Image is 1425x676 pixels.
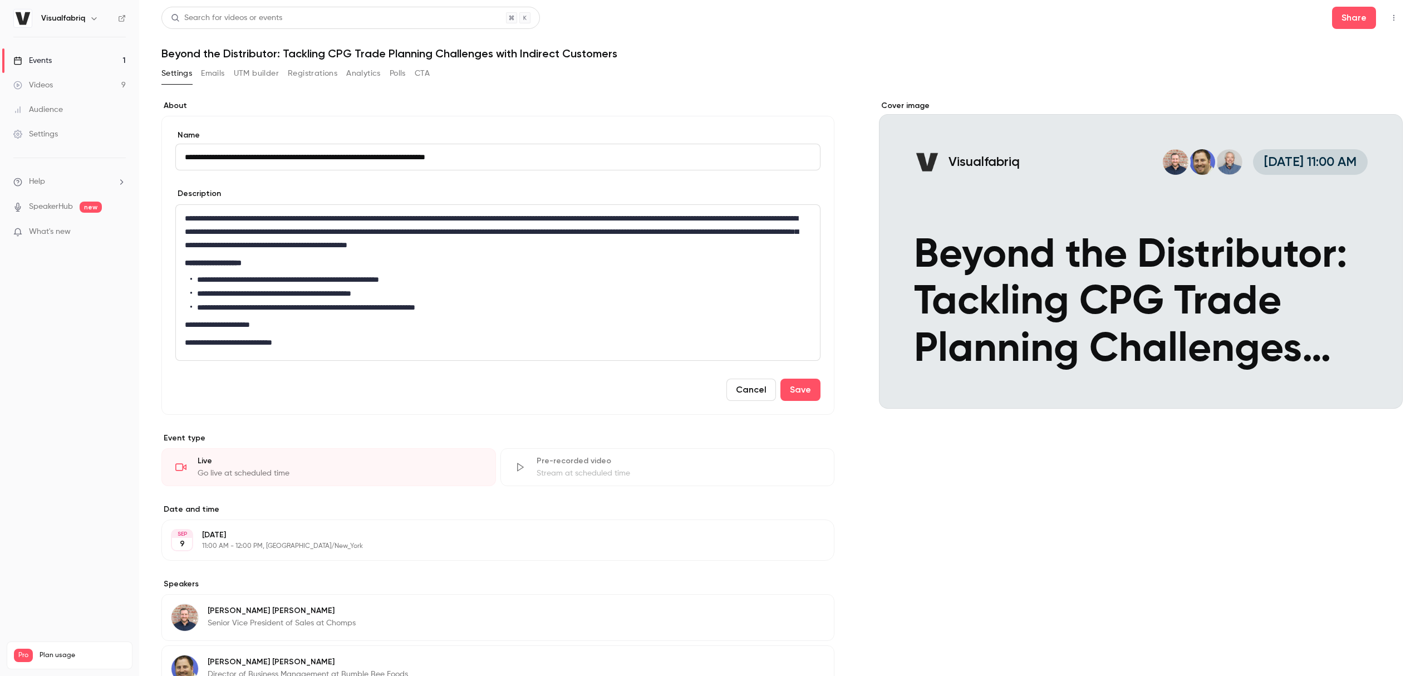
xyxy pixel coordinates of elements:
button: Registrations [288,65,337,82]
div: Matt Meloy[PERSON_NAME] [PERSON_NAME]Senior Vice President of Sales at Chomps [161,594,834,641]
p: 9 [180,538,185,550]
label: Name [175,130,820,141]
span: new [80,202,102,213]
h1: Beyond the Distributor: Tackling CPG Trade Planning Challenges with Indirect Customers [161,47,1403,60]
div: Stream at scheduled time [537,468,821,479]
span: What's new [29,226,71,238]
div: Go live at scheduled time [198,468,482,479]
p: Event type [161,433,834,444]
p: [PERSON_NAME] [PERSON_NAME] [208,657,408,668]
span: Pro [14,649,33,662]
div: editor [176,205,820,360]
img: Matt Meloy [171,604,198,631]
div: Audience [13,104,63,115]
button: UTM builder [234,65,279,82]
div: Videos [13,80,53,91]
div: Search for videos or events [171,12,282,24]
a: SpeakerHub [29,201,73,213]
button: Settings [161,65,192,82]
label: About [161,100,834,111]
label: Date and time [161,504,834,515]
p: Senior Vice President of Sales at Chomps [208,618,356,629]
label: Description [175,188,221,199]
button: Emails [201,65,224,82]
img: Visualfabriq [14,9,32,27]
button: Polls [390,65,406,82]
h6: Visualfabriq [41,13,85,24]
span: Help [29,176,45,188]
p: 11:00 AM - 12:00 PM, [GEOGRAPHIC_DATA]/New_York [202,542,775,551]
span: Plan usage [40,651,125,660]
p: [PERSON_NAME] [PERSON_NAME] [208,605,356,616]
li: help-dropdown-opener [13,176,126,188]
p: [DATE] [202,530,775,541]
p: Videos [14,662,35,672]
button: Edit [784,655,825,673]
div: Live [198,455,482,467]
button: Analytics [346,65,381,82]
section: Cover image [879,100,1403,409]
label: Speakers [161,579,834,590]
div: Pre-recorded video [537,455,821,467]
div: SEP [172,530,192,538]
div: Pre-recorded videoStream at scheduled time [500,448,835,486]
p: / 150 [106,662,125,672]
button: Save [780,379,820,401]
div: Settings [13,129,58,140]
section: description [175,204,820,361]
button: Share [1332,7,1376,29]
label: Cover image [879,100,1403,111]
button: Beyond the Distributor: Tackling CPG Trade Planning Challenges with Indirect CustomersVisualfabri... [1372,378,1394,400]
button: Cancel [726,379,776,401]
button: Edit [784,604,825,621]
div: Events [13,55,52,66]
div: LiveGo live at scheduled time [161,448,496,486]
span: 9 [106,664,110,670]
button: CTA [415,65,430,82]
